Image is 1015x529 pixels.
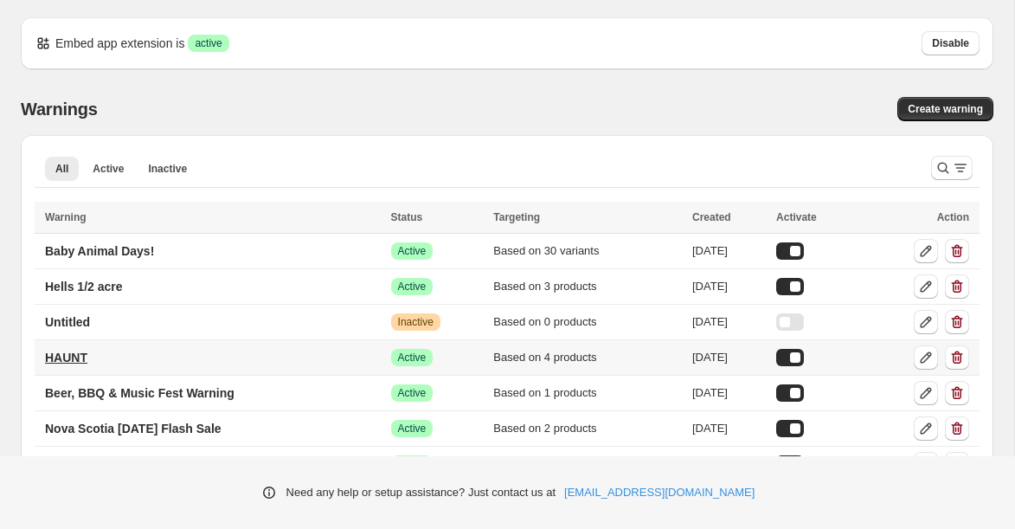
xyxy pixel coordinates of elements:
div: Based on 3 products [493,455,682,473]
span: active [195,36,222,50]
p: Untitled [45,313,90,331]
span: Targeting [493,211,540,223]
span: Active [93,162,124,176]
p: HAUNT [45,349,87,366]
div: Based on 2 products [493,420,682,437]
a: HAUNT [35,344,98,371]
span: Inactive [148,162,187,176]
span: Active [398,244,427,258]
div: Based on 1 products [493,384,682,402]
a: Fall Festival! [35,450,129,478]
div: [DATE] [692,420,766,437]
div: Based on 30 variants [493,242,682,260]
a: Baby Animal Days! [35,237,164,265]
div: [DATE] [692,384,766,402]
span: All [55,162,68,176]
p: Fall Festival! [45,455,119,473]
p: Beer, BBQ & Music Fest Warning [45,384,234,402]
div: [DATE] [692,242,766,260]
div: [DATE] [692,278,766,295]
p: Embed app extension is [55,35,184,52]
span: Warning [45,211,87,223]
span: Create warning [908,102,983,116]
a: Nova Scotia [DATE] Flash Sale [35,415,232,442]
span: Status [391,211,423,223]
span: Active [398,351,427,364]
p: Hells 1/2 acre [45,278,123,295]
span: Active [398,280,427,294]
button: Search and filter results [931,156,973,180]
span: Active [398,422,427,435]
div: Based on 3 products [493,278,682,295]
span: Action [937,211,969,223]
div: [DATE] [692,313,766,331]
a: [EMAIL_ADDRESS][DOMAIN_NAME] [564,484,755,501]
a: Beer, BBQ & Music Fest Warning [35,379,245,407]
div: [DATE] [692,349,766,366]
button: Disable [922,31,980,55]
span: Created [692,211,731,223]
p: Nova Scotia [DATE] Flash Sale [45,420,222,437]
span: Disable [932,36,969,50]
div: [DATE] [692,455,766,473]
a: Untitled [35,308,100,336]
div: Based on 4 products [493,349,682,366]
p: Baby Animal Days! [45,242,154,260]
span: Inactive [398,315,434,329]
span: Active [398,386,427,400]
a: Create warning [897,97,993,121]
a: Hells 1/2 acre [35,273,133,300]
span: Activate [776,211,817,223]
h2: Warnings [21,99,98,119]
div: Based on 0 products [493,313,682,331]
